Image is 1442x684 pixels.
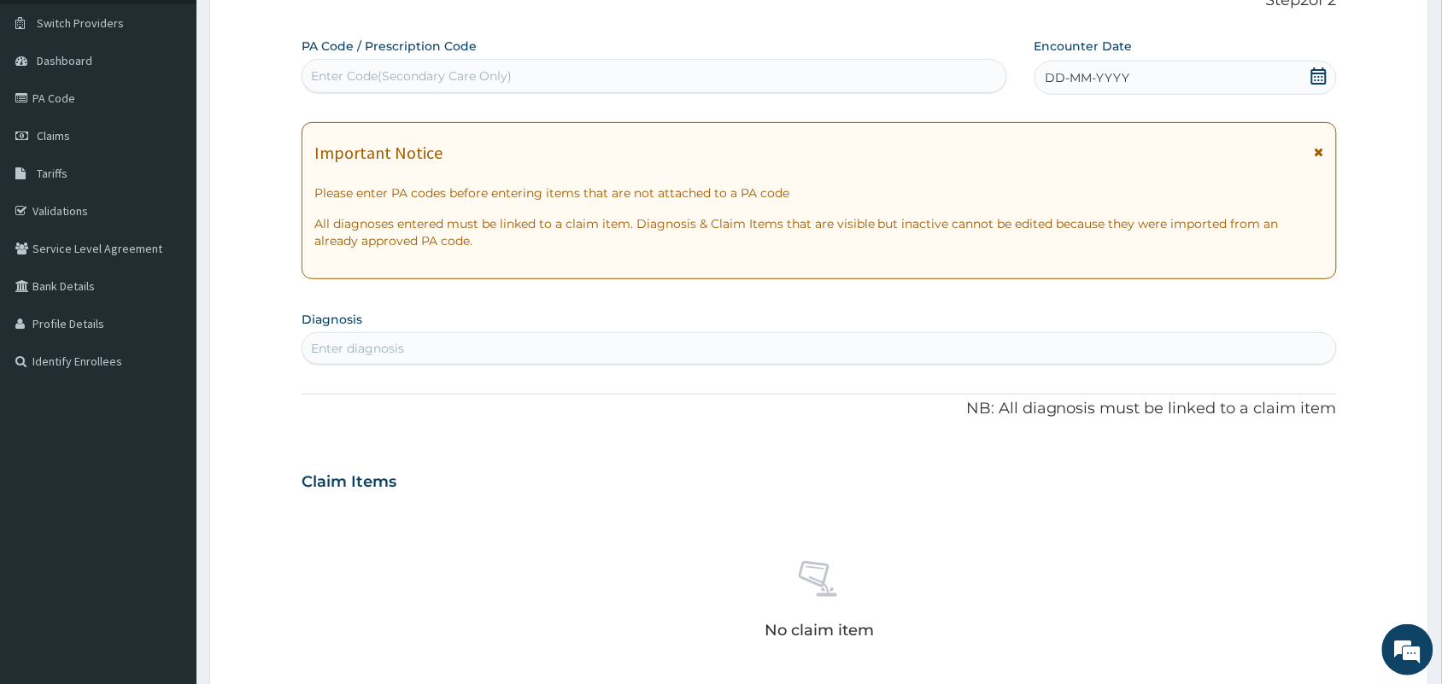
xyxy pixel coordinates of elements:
p: All diagnoses entered must be linked to a claim item. Diagnosis & Claim Items that are visible bu... [314,215,1324,249]
label: PA Code / Prescription Code [302,38,477,55]
div: Enter diagnosis [311,340,404,357]
p: NB: All diagnosis must be linked to a claim item [302,398,1337,420]
img: d_794563401_company_1708531726252_794563401 [32,85,69,128]
span: Dashboard [37,53,92,68]
div: Enter Code(Secondary Care Only) [311,67,512,85]
span: Claims [37,128,70,143]
p: No claim item [765,622,874,639]
p: Please enter PA codes before entering items that are not attached to a PA code [314,184,1324,202]
h1: Important Notice [314,143,443,162]
div: Minimize live chat window [280,9,321,50]
span: We're online! [99,215,236,388]
div: Chat with us now [89,96,287,118]
label: Diagnosis [302,311,362,328]
span: Switch Providers [37,15,124,31]
h3: Claim Items [302,473,396,492]
label: Encounter Date [1035,38,1133,55]
span: Tariffs [37,166,67,181]
textarea: Type your message and hit 'Enter' [9,466,325,526]
span: DD-MM-YYYY [1046,69,1130,86]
